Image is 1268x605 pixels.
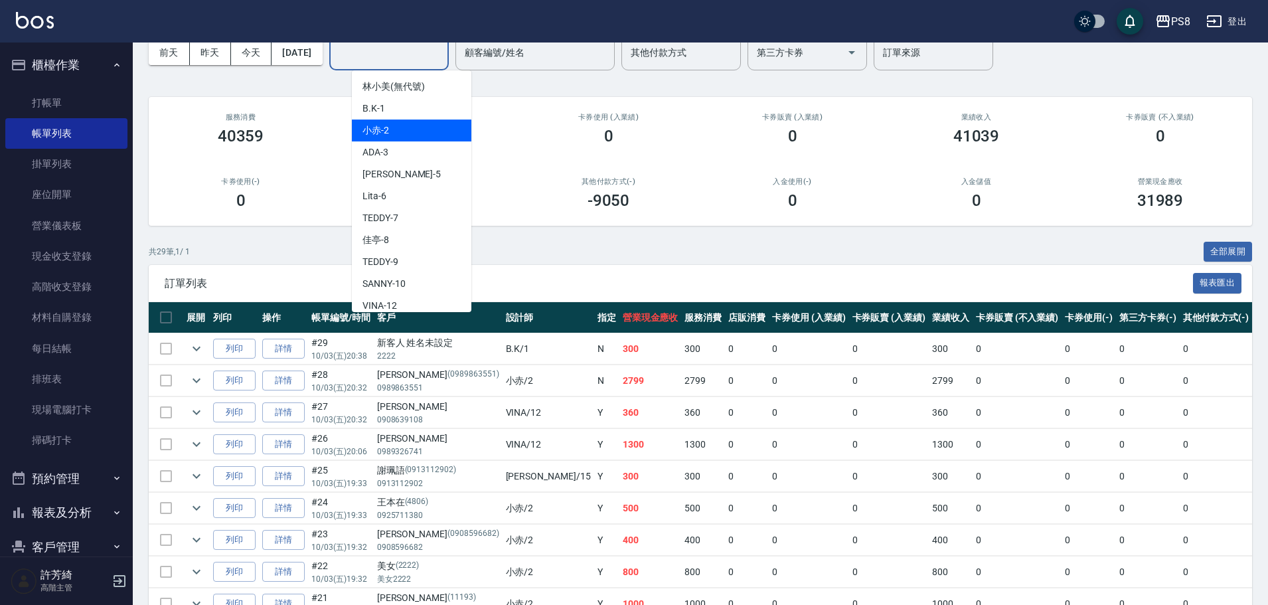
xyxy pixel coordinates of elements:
[1116,525,1180,556] td: 0
[594,365,619,396] td: N
[40,568,108,582] h5: 許芳綺
[769,557,849,588] td: 0
[1180,461,1253,492] td: 0
[5,179,127,210] a: 座位開單
[1116,557,1180,588] td: 0
[5,272,127,302] a: 高階收支登錄
[362,211,398,225] span: TEDDY -7
[725,461,769,492] td: 0
[972,191,981,210] h3: 0
[311,541,370,553] p: 10/03 (五) 19:32
[929,397,973,428] td: 360
[769,397,849,428] td: 0
[362,145,388,159] span: ADA -3
[262,562,305,582] a: 詳情
[272,41,322,65] button: [DATE]
[377,368,499,382] div: [PERSON_NAME]
[619,302,682,333] th: 營業現金應收
[362,255,398,269] span: TEDDY -9
[377,541,499,553] p: 0908596682
[503,333,594,365] td: B.K /1
[973,525,1062,556] td: 0
[447,527,499,541] p: (0908596682)
[396,559,420,573] p: (2222)
[213,466,256,487] button: 列印
[973,493,1062,524] td: 0
[849,461,929,492] td: 0
[377,464,499,477] div: 謝珮語
[377,477,499,489] p: 0913112902
[681,493,725,524] td: 500
[1116,429,1180,460] td: 0
[681,365,725,396] td: 2799
[788,191,797,210] h3: 0
[362,80,425,94] span: 林小美 (無代號)
[5,462,127,496] button: 預約管理
[532,177,684,186] h2: 其他付款方式(-)
[900,113,1052,122] h2: 業績收入
[1193,273,1242,294] button: 報表匯出
[1180,493,1253,524] td: 0
[1193,276,1242,289] a: 報表匯出
[377,414,499,426] p: 0908639108
[377,527,499,541] div: [PERSON_NAME]
[929,525,973,556] td: 400
[308,302,374,333] th: 帳單編號/時間
[503,461,594,492] td: [PERSON_NAME] /15
[447,591,476,605] p: (11193)
[503,525,594,556] td: 小赤 /2
[725,525,769,556] td: 0
[213,562,256,582] button: 列印
[725,557,769,588] td: 0
[1116,397,1180,428] td: 0
[1116,461,1180,492] td: 0
[187,434,206,454] button: expand row
[311,350,370,362] p: 10/03 (五) 20:38
[236,191,246,210] h3: 0
[213,339,256,359] button: 列印
[681,461,725,492] td: 300
[1156,127,1165,145] h3: 0
[769,302,849,333] th: 卡券使用 (入業績)
[929,557,973,588] td: 800
[262,371,305,391] a: 詳情
[594,397,619,428] td: Y
[213,530,256,551] button: 列印
[362,102,385,116] span: B.K -1
[619,461,682,492] td: 300
[183,302,210,333] th: 展開
[210,302,259,333] th: 列印
[362,299,397,313] span: VINA -12
[849,493,929,524] td: 0
[788,127,797,145] h3: 0
[1180,365,1253,396] td: 0
[973,461,1062,492] td: 0
[769,333,849,365] td: 0
[362,124,389,137] span: 小赤 -2
[187,402,206,422] button: expand row
[405,464,457,477] p: (0913112902)
[1062,461,1116,492] td: 0
[1116,302,1180,333] th: 第三方卡券(-)
[308,333,374,365] td: #29
[377,559,499,573] div: 美女
[311,446,370,458] p: 10/03 (五) 20:06
[190,41,231,65] button: 昨天
[1062,397,1116,428] td: 0
[973,397,1062,428] td: 0
[841,42,862,63] button: Open
[213,371,256,391] button: 列印
[725,429,769,460] td: 0
[1062,493,1116,524] td: 0
[681,397,725,428] td: 360
[725,333,769,365] td: 0
[405,495,429,509] p: (4806)
[262,498,305,519] a: 詳情
[165,113,317,122] h3: 服務消費
[311,573,370,585] p: 10/03 (五) 19:32
[973,429,1062,460] td: 0
[681,333,725,365] td: 300
[308,397,374,428] td: #27
[377,350,499,362] p: 2222
[681,525,725,556] td: 400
